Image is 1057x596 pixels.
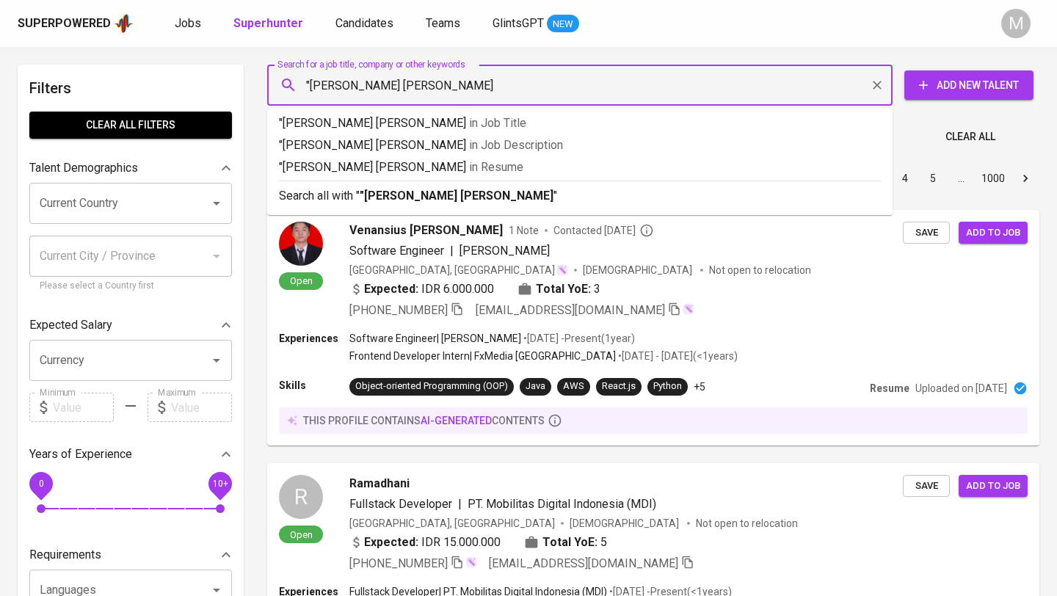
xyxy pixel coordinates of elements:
b: Total YoE: [536,280,591,298]
button: Go to next page [1014,167,1037,190]
span: Add to job [966,225,1020,241]
div: React.js [602,379,636,393]
a: Jobs [175,15,204,33]
span: AI-generated [421,415,492,426]
p: Search all with " " [279,187,881,205]
span: in Job Description [469,138,563,152]
span: Software Engineer [349,244,444,258]
a: GlintsGPT NEW [493,15,579,33]
span: [DEMOGRAPHIC_DATA] [583,263,694,277]
button: Clear All filters [29,112,232,139]
button: Add to job [959,475,1028,498]
p: +5 [694,379,705,394]
p: Experiences [279,331,349,346]
p: • [DATE] - Present ( 1 year ) [521,331,635,346]
span: GlintsGPT [493,16,544,30]
div: [GEOGRAPHIC_DATA], [GEOGRAPHIC_DATA] [349,263,568,277]
div: Expected Salary [29,310,232,340]
span: 10+ [212,479,228,489]
a: Superhunter [233,15,306,33]
span: | [458,495,462,513]
img: app logo [114,12,134,34]
span: 1 Note [509,223,539,238]
span: [PHONE_NUMBER] [349,303,448,317]
p: this profile contains contents [303,413,545,428]
img: magic_wand.svg [465,556,477,568]
button: Save [903,222,950,244]
span: 5 [600,534,607,551]
p: Talent Demographics [29,159,138,177]
p: Skills [279,378,349,393]
button: Go to page 1000 [977,167,1009,190]
span: [EMAIL_ADDRESS][DOMAIN_NAME] [476,303,665,317]
a: Superpoweredapp logo [18,12,134,34]
p: "[PERSON_NAME] [PERSON_NAME] [279,159,881,176]
b: "[PERSON_NAME] [PERSON_NAME] [360,189,553,203]
button: Go to page 5 [921,167,945,190]
div: [GEOGRAPHIC_DATA], [GEOGRAPHIC_DATA] [349,516,555,531]
span: Fullstack Developer [349,497,452,511]
b: Superhunter [233,16,303,30]
button: Add New Talent [904,70,1034,100]
span: NEW [547,17,579,32]
div: Superpowered [18,15,111,32]
span: Ramadhani [349,475,410,493]
span: Clear All filters [41,116,220,134]
svg: By Batam recruiter [639,223,654,238]
span: [DEMOGRAPHIC_DATA] [570,516,681,531]
p: Not open to relocation [696,516,798,531]
span: | [450,242,454,260]
p: Please select a Country first [40,279,222,294]
button: Open [206,193,227,214]
div: Years of Experience [29,440,232,469]
div: IDR 15.000.000 [349,534,501,551]
button: Clear All [940,123,1001,150]
span: Teams [426,16,460,30]
a: OpenVenansius [PERSON_NAME]1 NoteContacted [DATE]Software Engineer|[PERSON_NAME][GEOGRAPHIC_DATA]... [267,210,1039,446]
span: Add New Talent [916,76,1022,95]
span: [PHONE_NUMBER] [349,556,448,570]
button: Add to job [959,222,1028,244]
img: magic_wand.svg [556,264,568,276]
div: R [279,475,323,519]
p: Not open to relocation [709,263,811,277]
span: Jobs [175,16,201,30]
input: Value [171,393,232,422]
p: Expected Salary [29,316,112,334]
div: Python [653,379,682,393]
p: Requirements [29,546,101,564]
div: IDR 6.000.000 [349,280,494,298]
span: [EMAIL_ADDRESS][DOMAIN_NAME] [489,556,678,570]
span: Save [910,225,942,241]
nav: pagination navigation [780,167,1039,190]
div: Java [526,379,545,393]
p: Resume [870,381,909,396]
b: Expected: [364,280,418,298]
button: Clear [867,75,887,95]
p: Uploaded on [DATE] [915,381,1007,396]
p: Years of Experience [29,446,132,463]
span: Open [284,528,319,541]
div: AWS [563,379,584,393]
span: 3 [594,280,600,298]
span: [PERSON_NAME] [460,244,550,258]
span: Venansius [PERSON_NAME] [349,222,503,239]
div: … [949,171,973,186]
span: in Resume [469,160,523,174]
span: Add to job [966,478,1020,495]
div: M [1001,9,1031,38]
span: Contacted [DATE] [553,223,654,238]
h6: Filters [29,76,232,100]
span: in Job Title [469,116,526,130]
span: PT. Mobilitas Digital Indonesia (MDI) [468,497,656,511]
a: Teams [426,15,463,33]
button: Open [206,350,227,371]
p: Frontend Developer Intern | FxMedia [GEOGRAPHIC_DATA] [349,349,616,363]
a: Candidates [335,15,396,33]
b: Expected: [364,534,418,551]
div: Requirements [29,540,232,570]
p: "[PERSON_NAME] [PERSON_NAME] [279,137,881,154]
p: Software Engineer | [PERSON_NAME] [349,331,521,346]
img: magic_wand.svg [683,303,694,315]
button: Save [903,475,950,498]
